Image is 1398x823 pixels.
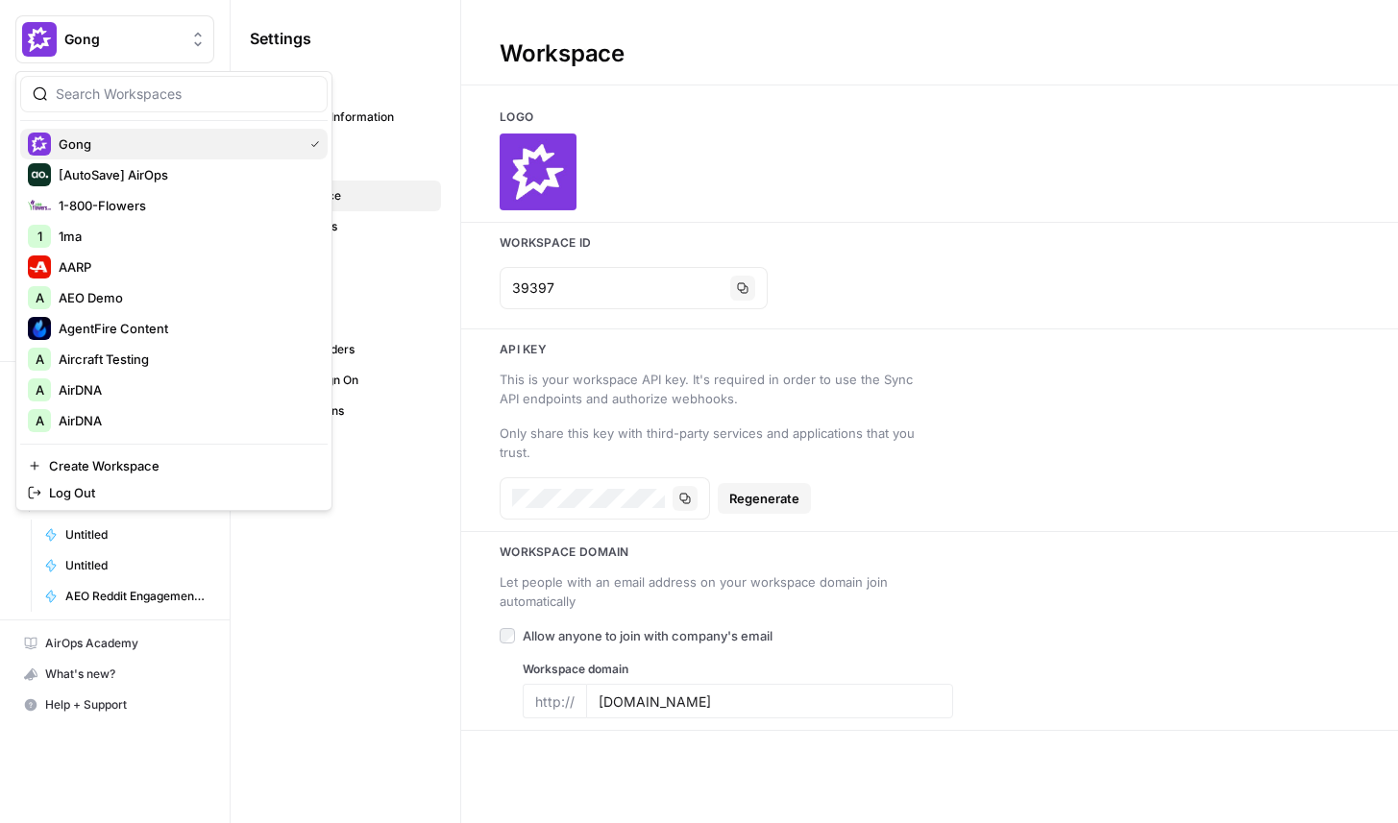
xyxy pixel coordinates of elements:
[729,489,799,508] span: Regenerate
[250,181,441,211] a: Workspace
[280,310,432,327] span: Tags
[461,544,1398,561] h3: Workspace Domain
[718,483,811,514] button: Regenerate
[280,279,432,297] span: Team
[59,165,312,184] span: [AutoSave] AirOps
[20,479,328,506] a: Log Out
[59,288,312,307] span: AEO Demo
[280,218,432,235] span: Databases
[280,187,432,205] span: Workspace
[250,242,441,273] a: Billing
[250,102,441,133] a: Personal Information
[59,227,312,246] span: 1ma
[250,303,441,334] a: Tags
[36,520,214,550] a: Untitled
[37,227,42,246] span: 1
[20,452,328,479] a: Create Workspace
[250,396,441,426] a: Integrations
[523,661,953,678] label: Workspace domain
[36,581,214,612] a: AEO Reddit Engagement - Fork
[250,211,441,242] a: Databases
[500,572,930,611] div: Let people with an email address on your workspace domain join automatically
[250,365,441,396] a: Single Sign On
[65,526,206,544] span: Untitled
[59,411,312,430] span: AirDNA
[523,684,586,718] div: http://
[59,350,312,369] span: Aircraft Testing
[22,22,57,57] img: Gong Logo
[280,433,432,450] span: Secrets
[15,690,214,720] button: Help + Support
[36,380,44,399] span: A
[500,424,930,462] div: Only share this key with third-party services and applications that you trust.
[36,411,44,430] span: A
[45,635,206,652] span: AirOps Academy
[15,659,214,690] button: What's new?
[523,626,773,645] span: Allow anyone to join with company's email
[15,71,332,511] div: Workspace: Gong
[280,402,432,420] span: Integrations
[500,628,515,643] input: Allow anyone to join with company's email
[15,628,214,659] a: AirOps Academy
[28,194,51,217] img: 1-800-Flowers Logo
[59,257,312,277] span: AARP
[65,557,206,574] span: Untitled
[15,15,214,63] button: Workspace: Gong
[59,319,312,338] span: AgentFire Content
[280,372,432,389] span: Single Sign On
[461,234,1398,252] h3: Workspace Id
[280,249,432,266] span: Billing
[59,380,312,399] span: AirDNA
[461,109,1398,126] h3: Logo
[280,341,432,358] span: API Providers
[45,696,206,714] span: Help + Support
[36,350,44,369] span: A
[28,317,51,340] img: AgentFire Content Logo
[36,288,44,307] span: A
[36,550,214,581] a: Untitled
[56,85,315,104] input: Search Workspaces
[65,588,206,605] span: AEO Reddit Engagement - Fork
[28,255,51,278] img: AARP Logo
[250,273,441,303] a: Team
[461,38,663,69] div: Workspace
[28,133,51,156] img: Gong Logo
[28,163,51,186] img: [AutoSave] AirOps Logo
[500,133,576,210] img: Company Logo
[49,456,312,475] span: Create Workspace
[64,30,181,49] span: Gong
[500,370,930,408] div: This is your workspace API key. It's required in order to use the Sync API endpoints and authoriz...
[280,109,432,126] span: Personal Information
[59,134,295,154] span: Gong
[250,334,441,365] a: API Providers
[461,341,1398,358] h3: Api key
[250,426,441,457] a: Secrets
[49,483,312,502] span: Log Out
[59,196,312,215] span: 1-800-Flowers
[250,27,311,50] span: Settings
[16,660,213,689] div: What's new?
